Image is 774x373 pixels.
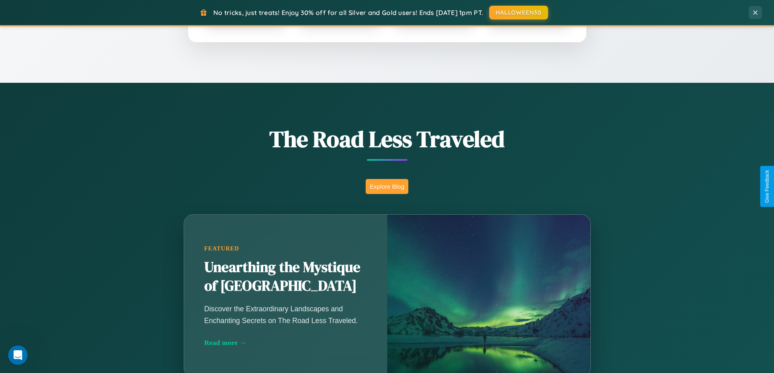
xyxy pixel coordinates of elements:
h2: Unearthing the Mystique of [GEOGRAPHIC_DATA] [204,258,367,295]
iframe: Intercom live chat [8,345,28,365]
button: Explore Blog [366,179,408,194]
button: HALLOWEEN30 [489,6,548,19]
div: Featured [204,245,367,252]
div: Read more → [204,339,367,347]
h1: The Road Less Traveled [143,123,631,155]
div: Give Feedback [764,170,770,203]
span: No tricks, just treats! Enjoy 30% off for all Silver and Gold users! Ends [DATE] 1pm PT. [213,9,483,17]
p: Discover the Extraordinary Landscapes and Enchanting Secrets on The Road Less Traveled. [204,303,367,326]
